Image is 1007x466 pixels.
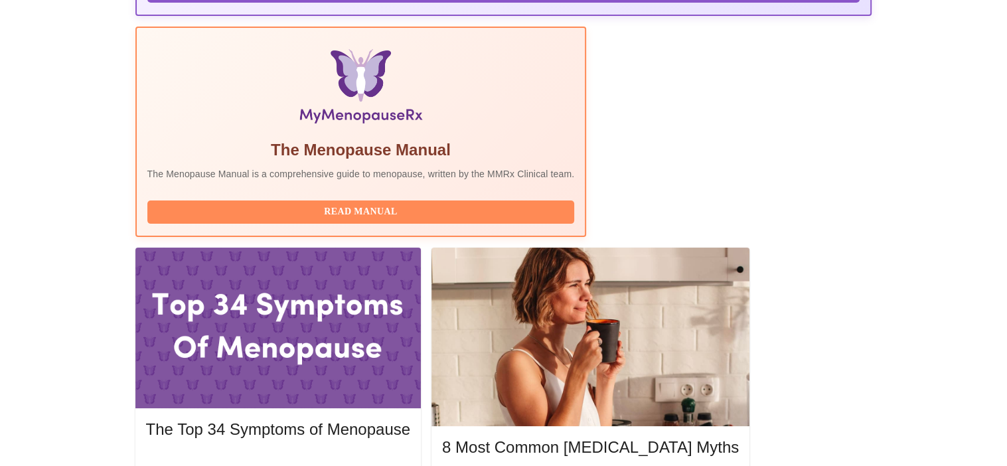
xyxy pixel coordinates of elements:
span: Read Manual [161,204,562,220]
img: Menopause Manual [215,49,506,129]
p: The Menopause Manual is a comprehensive guide to menopause, written by the MMRx Clinical team. [147,167,575,181]
h5: 8 Most Common [MEDICAL_DATA] Myths [442,437,739,458]
a: Read Manual [147,205,578,216]
h5: The Top 34 Symptoms of Menopause [146,419,410,440]
h5: The Menopause Manual [147,139,575,161]
button: Read Manual [147,200,575,224]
